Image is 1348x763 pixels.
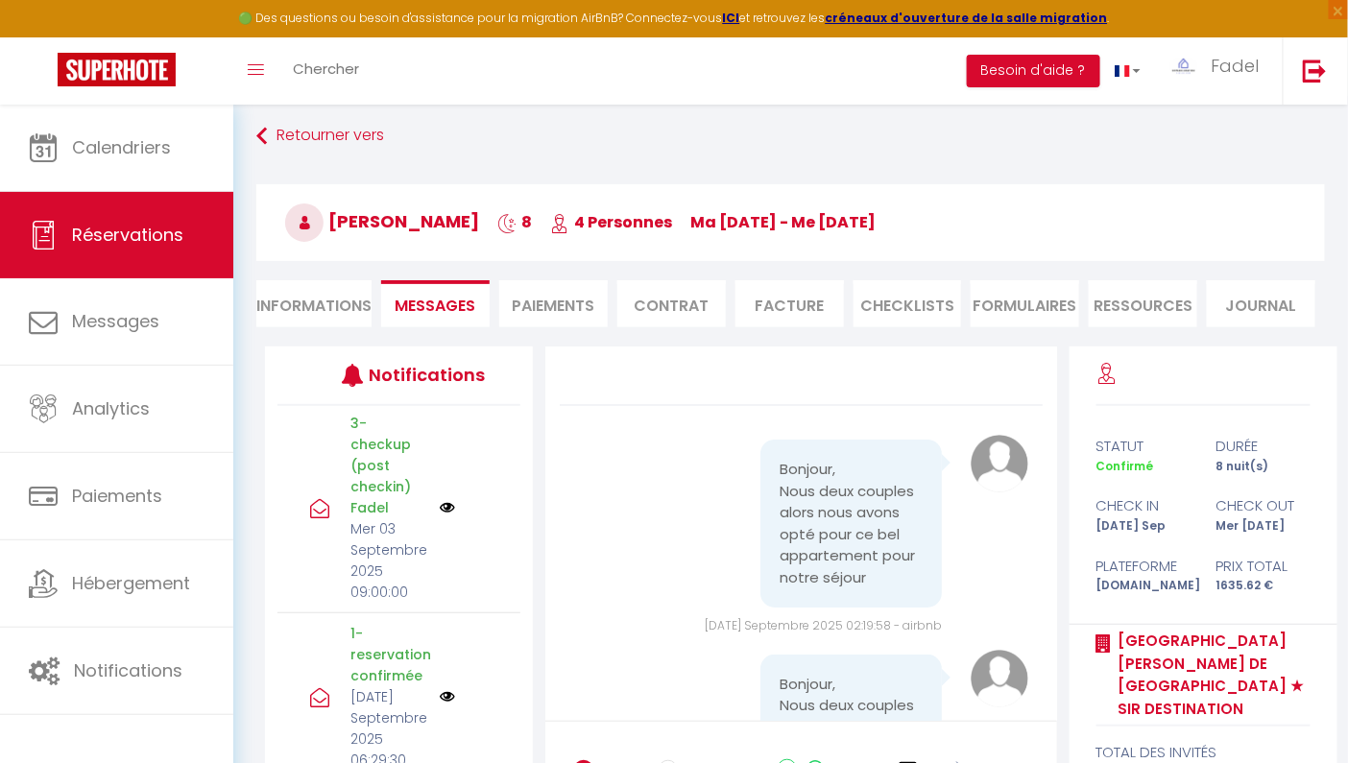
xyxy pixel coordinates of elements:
li: Journal [1207,280,1315,327]
li: FORMULAIRES [971,280,1079,327]
span: 4 Personnes [550,211,672,233]
div: [DOMAIN_NAME] [1084,577,1204,595]
span: Calendriers [72,135,171,159]
li: Paiements [499,280,608,327]
li: CHECKLISTS [854,280,962,327]
span: Confirmé [1096,458,1154,474]
span: [PERSON_NAME] [285,209,479,233]
span: Notifications [74,658,182,682]
span: Fadel [1211,54,1259,78]
img: Super Booking [58,53,176,86]
li: Contrat [617,280,726,327]
img: ... [1169,58,1198,75]
div: check out [1203,494,1323,517]
a: ... Fadel [1155,37,1283,105]
span: 8 [497,211,532,233]
span: Messages [395,295,475,317]
a: [GEOGRAPHIC_DATA][PERSON_NAME] de [GEOGRAPHIC_DATA] ★ Sir Destination [1112,630,1311,720]
span: Hébergement [72,571,190,595]
div: 8 nuit(s) [1203,458,1323,476]
span: Chercher [293,59,359,79]
img: NO IMAGE [440,500,455,515]
div: statut [1084,435,1204,458]
div: check in [1084,494,1204,517]
img: NO IMAGE [440,689,455,704]
a: ICI [723,10,740,26]
div: Prix total [1203,555,1323,578]
div: durée [1203,435,1323,458]
div: 1635.62 € [1203,577,1323,595]
span: Messages [72,309,159,333]
pre: Bonjour, Nous deux couples alors nous avons opté pour ce bel appartement pour notre séjour [780,459,923,588]
div: [DATE] Sep [1084,517,1204,536]
p: 3- checkup (post checkin) Fadel [351,413,427,518]
div: Plateforme [1084,555,1204,578]
a: Chercher [278,37,373,105]
li: Informations [256,280,372,327]
h3: Notifications [369,353,469,396]
span: ma [DATE] - me [DATE] [690,211,876,233]
div: Mer [DATE] [1203,517,1323,536]
li: Ressources [1089,280,1197,327]
span: [DATE] Septembre 2025 02:19:58 - airbnb [705,617,942,633]
span: Paiements [72,484,162,508]
span: Réservations [72,223,183,247]
a: créneaux d'ouverture de la salle migration [826,10,1108,26]
iframe: Chat [1266,677,1334,749]
button: Besoin d'aide ? [967,55,1100,87]
li: Facture [735,280,844,327]
span: Analytics [72,396,150,420]
img: avatar.png [971,650,1028,707]
img: avatar.png [971,435,1028,492]
p: 1- reservation confirmée [351,623,427,686]
button: Ouvrir le widget de chat LiveChat [15,8,73,65]
a: Retourner vers [256,119,1325,154]
p: Mer 03 Septembre 2025 09:00:00 [351,518,427,603]
img: logout [1303,59,1327,83]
